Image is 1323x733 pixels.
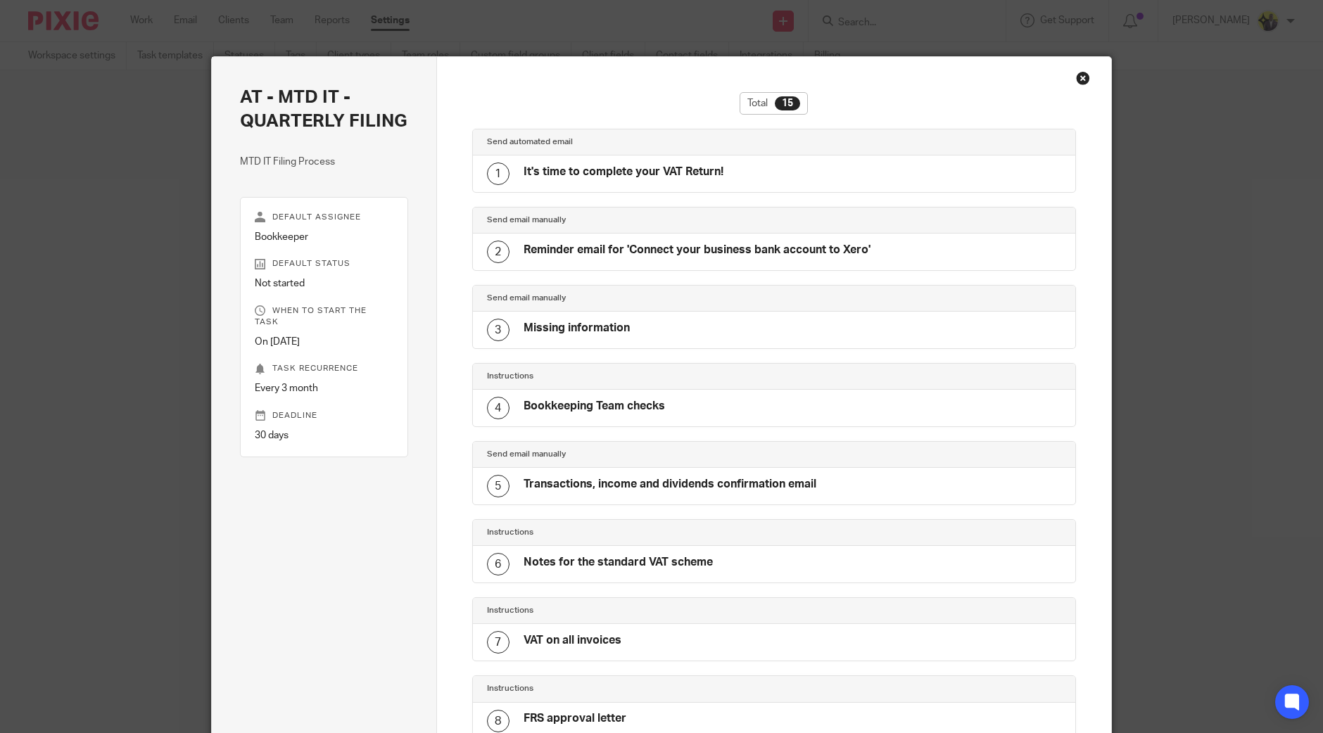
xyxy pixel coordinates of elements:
[487,631,509,654] div: 7
[524,399,665,414] h4: Bookkeeping Team checks
[524,243,871,257] h4: Reminder email for 'Connect your business bank account to Xero'
[255,381,393,395] p: Every 3 month
[524,165,723,179] h4: It's time to complete your VAT Return!
[775,96,800,110] div: 15
[255,276,393,291] p: Not started
[487,162,509,185] div: 1
[487,710,509,732] div: 8
[487,319,509,341] div: 3
[1076,71,1090,85] div: Close this dialog window
[255,230,393,244] p: Bookkeeper
[487,371,774,382] h4: Instructions
[487,553,509,575] div: 6
[524,477,816,492] h4: Transactions, income and dividends confirmation email
[487,241,509,263] div: 2
[524,555,713,570] h4: Notes for the standard VAT scheme
[255,212,393,223] p: Default assignee
[255,363,393,374] p: Task recurrence
[740,92,808,115] div: Total
[487,683,774,694] h4: Instructions
[255,305,393,328] p: When to start the task
[524,321,630,336] h4: Missing information
[487,527,774,538] h4: Instructions
[255,410,393,421] p: Deadline
[524,633,621,648] h4: VAT on all invoices
[487,475,509,497] div: 5
[255,428,393,442] p: 30 days
[487,449,774,460] h4: Send email manually
[524,711,626,726] h4: FRS approval letter
[487,215,774,226] h4: Send email manually
[487,293,774,304] h4: Send email manually
[487,397,509,419] div: 4
[240,85,408,134] h2: AT - MTD IT - QUARTERLY FILING
[487,136,774,148] h4: Send automated email
[255,335,393,349] p: On [DATE]
[487,605,774,616] h4: Instructions
[240,155,408,169] p: MTD IT Filing Process
[255,258,393,269] p: Default status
